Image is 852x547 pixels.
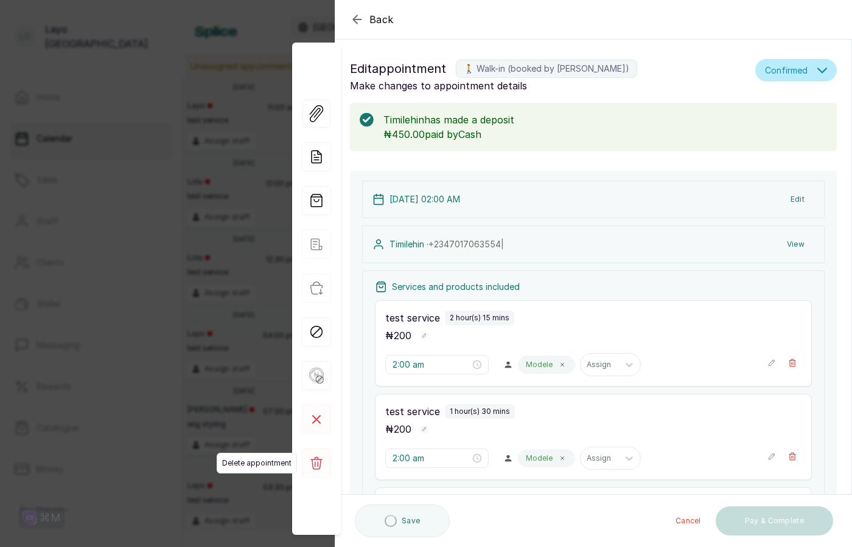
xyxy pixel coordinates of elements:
p: ₦ [385,328,411,343]
p: Modele [526,453,553,463]
p: Timilehin · [389,238,504,250]
div: Delete appointment [302,449,331,478]
button: View [777,233,814,255]
p: Timilehin has made a deposit [383,112,827,127]
button: Save [355,504,450,537]
span: 200 [394,423,411,435]
p: Services and products included [392,281,520,293]
button: Confirmed [755,59,837,81]
p: 1 hour(s) 30 mins [450,407,510,416]
p: [DATE] 02:00 AM [389,193,460,205]
label: 🚶 Walk-in (booked by [PERSON_NAME]) [456,60,637,78]
button: Pay & Complete [716,506,833,535]
span: Edit appointment [350,59,446,78]
span: +234 7017063554 | [428,239,504,249]
div: ⌘M [40,512,61,524]
p: test service [385,311,440,325]
button: Back [350,12,394,27]
p: Modele [526,360,553,370]
span: 200 [394,329,411,342]
span: Back [369,12,394,27]
p: ₦450.00 paid by Cash [383,127,827,142]
p: 2 hour(s) 15 mins [450,313,509,323]
input: Select time [393,452,470,465]
p: test service [385,404,440,419]
p: ₦ [385,422,411,436]
span: Confirmed [765,64,808,77]
span: Delete appointment [217,453,297,473]
button: Cancel [666,506,711,535]
p: Make changes to appointment details [350,78,750,93]
button: Edit [781,188,814,210]
input: Select time [393,358,470,371]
